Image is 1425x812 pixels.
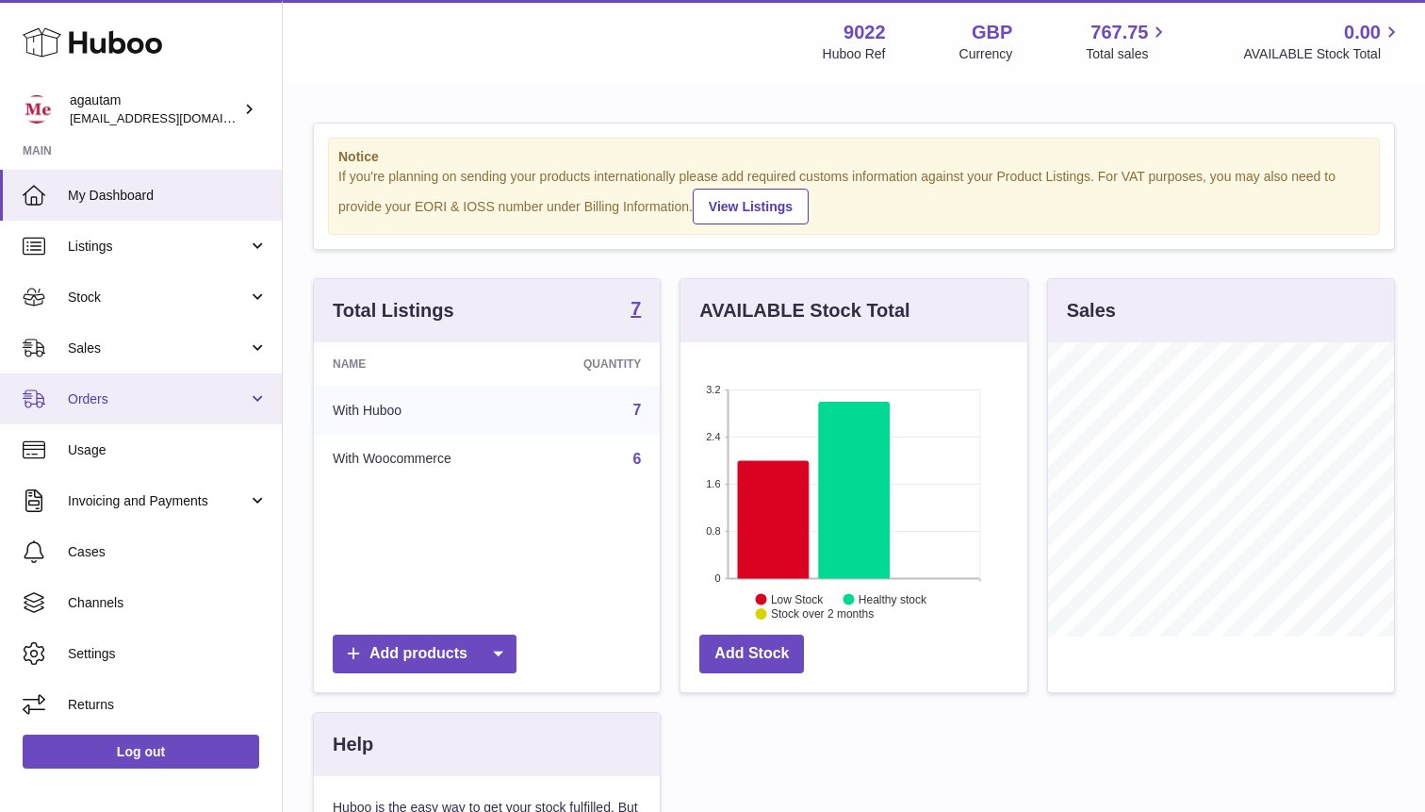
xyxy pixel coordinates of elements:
[632,451,641,467] a: 6
[333,732,373,757] h3: Help
[338,168,1369,224] div: If you're planning on sending your products internationally please add required customs informati...
[314,342,529,386] th: Name
[631,299,641,322] a: 7
[338,148,1369,166] strong: Notice
[632,402,641,418] a: 7
[68,594,268,612] span: Channels
[68,390,248,408] span: Orders
[1086,20,1170,63] a: 767.75 Total sales
[859,592,927,605] text: Healthy stock
[68,238,248,256] span: Listings
[23,95,51,124] img: info@naturemedical.co.uk
[314,435,529,484] td: With Woocommerce
[1243,45,1402,63] span: AVAILABLE Stock Total
[68,187,268,205] span: My Dashboard
[715,572,721,584] text: 0
[68,645,268,663] span: Settings
[529,342,660,386] th: Quantity
[1243,20,1402,63] a: 0.00 AVAILABLE Stock Total
[771,607,874,621] text: Stock over 2 months
[771,592,824,605] text: Low Stock
[68,492,248,510] span: Invoicing and Payments
[1086,45,1170,63] span: Total sales
[333,635,516,673] a: Add products
[707,478,721,489] text: 1.6
[972,20,1012,45] strong: GBP
[68,543,268,561] span: Cases
[699,635,804,673] a: Add Stock
[314,386,529,435] td: With Huboo
[23,735,259,769] a: Log out
[844,20,886,45] strong: 9022
[707,431,721,442] text: 2.4
[1344,20,1381,45] span: 0.00
[631,299,641,318] strong: 7
[68,441,268,459] span: Usage
[707,525,721,537] text: 0.8
[70,91,239,127] div: agautam
[1067,298,1116,323] h3: Sales
[68,289,248,307] span: Stock
[699,298,909,323] h3: AVAILABLE Stock Total
[70,110,277,125] span: [EMAIL_ADDRESS][DOMAIN_NAME]
[823,45,886,63] div: Huboo Ref
[693,189,809,224] a: View Listings
[68,696,268,714] span: Returns
[333,298,454,323] h3: Total Listings
[707,384,721,395] text: 3.2
[68,340,248,357] span: Sales
[959,45,1013,63] div: Currency
[1090,20,1148,45] span: 767.75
